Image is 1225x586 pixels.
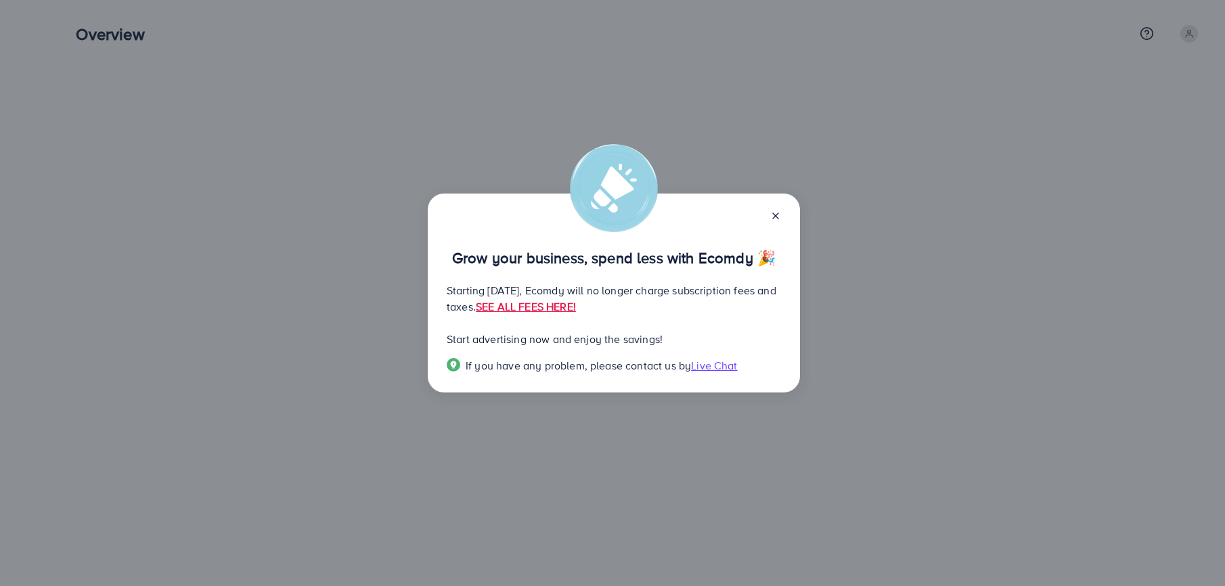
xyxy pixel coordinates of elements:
img: alert [570,144,658,232]
p: Starting [DATE], Ecomdy will no longer charge subscription fees and taxes. [447,282,781,315]
span: If you have any problem, please contact us by [466,358,691,373]
p: Grow your business, spend less with Ecomdy 🎉 [447,250,781,266]
img: Popup guide [447,358,460,371]
span: Live Chat [691,358,737,373]
p: Start advertising now and enjoy the savings! [447,331,781,347]
a: SEE ALL FEES HERE! [476,299,576,314]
